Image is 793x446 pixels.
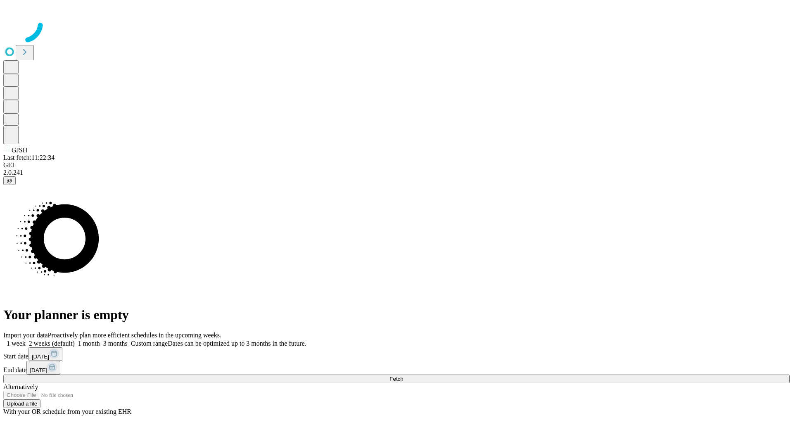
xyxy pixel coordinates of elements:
[3,399,40,408] button: Upload a file
[3,375,790,383] button: Fetch
[3,307,790,323] h1: Your planner is empty
[3,347,790,361] div: Start date
[3,154,55,161] span: Last fetch: 11:22:34
[131,340,168,347] span: Custom range
[3,383,38,390] span: Alternatively
[28,347,62,361] button: [DATE]
[3,408,131,415] span: With your OR schedule from your existing EHR
[30,367,47,373] span: [DATE]
[3,361,790,375] div: End date
[78,340,100,347] span: 1 month
[32,353,49,360] span: [DATE]
[7,340,26,347] span: 1 week
[26,361,60,375] button: [DATE]
[3,176,16,185] button: @
[12,147,27,154] span: GJSH
[29,340,75,347] span: 2 weeks (default)
[103,340,128,347] span: 3 months
[48,332,221,339] span: Proactively plan more efficient schedules in the upcoming weeks.
[3,332,48,339] span: Import your data
[3,161,790,169] div: GEI
[7,178,12,184] span: @
[389,376,403,382] span: Fetch
[3,169,790,176] div: 2.0.241
[168,340,306,347] span: Dates can be optimized up to 3 months in the future.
